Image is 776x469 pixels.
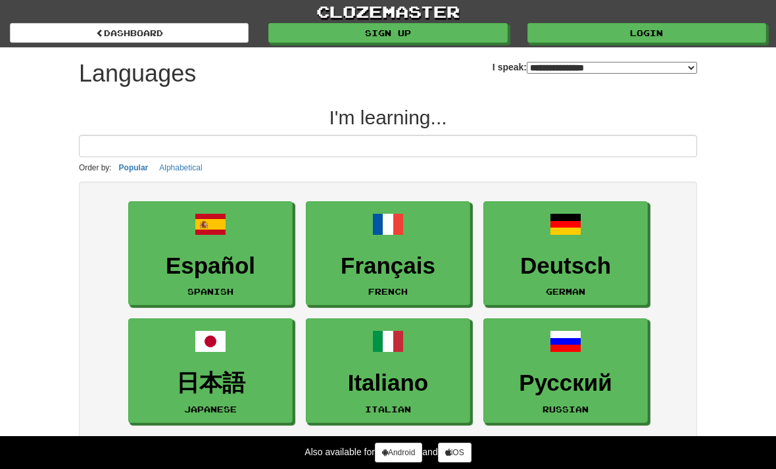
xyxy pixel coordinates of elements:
[375,443,422,462] a: Android
[306,201,470,306] a: FrançaisFrench
[546,287,585,296] small: German
[135,370,285,396] h3: 日本語
[155,160,206,175] button: Alphabetical
[306,318,470,423] a: ItalianoItalian
[313,370,463,396] h3: Italiano
[527,62,697,74] select: I speak:
[128,318,293,423] a: 日本語Japanese
[135,253,285,279] h3: Español
[187,287,233,296] small: Spanish
[268,23,507,43] a: Sign up
[79,163,112,172] small: Order by:
[115,160,153,175] button: Popular
[10,23,249,43] a: dashboard
[313,253,463,279] h3: Français
[527,23,766,43] a: Login
[438,443,472,462] a: iOS
[483,318,648,423] a: РусскийRussian
[491,370,641,396] h3: Русский
[79,61,196,87] h1: Languages
[491,253,641,279] h3: Deutsch
[543,405,589,414] small: Russian
[184,405,237,414] small: Japanese
[79,107,697,128] h2: I'm learning...
[483,201,648,306] a: DeutschGerman
[365,405,411,414] small: Italian
[128,201,293,306] a: EspañolSpanish
[493,61,697,74] label: I speak:
[368,287,408,296] small: French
